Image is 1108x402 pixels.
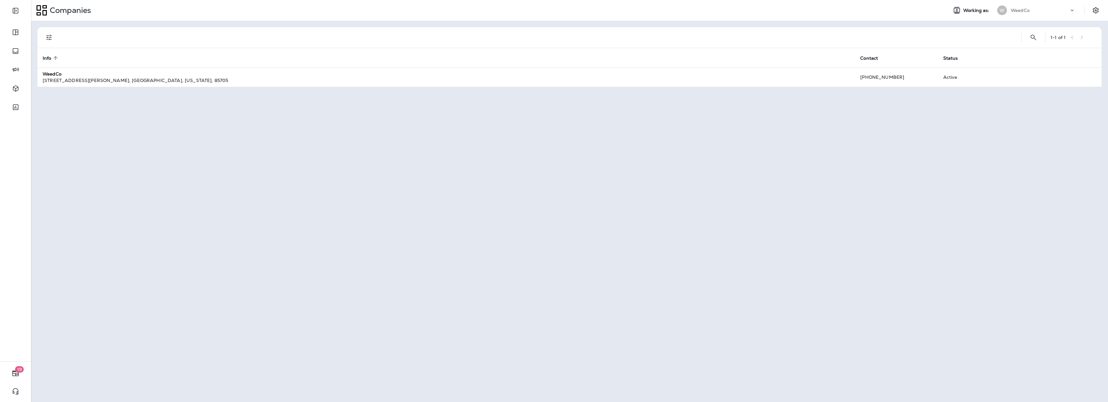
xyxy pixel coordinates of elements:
[1027,31,1040,44] button: Search Companies
[963,8,991,13] span: Working as:
[47,5,91,15] p: Companies
[6,367,25,380] button: 19
[43,55,60,61] span: Info
[938,67,1020,87] td: Active
[1051,35,1066,40] div: 1 - 1 of 1
[43,71,61,77] strong: WeedCo
[943,56,958,61] span: Status
[860,55,886,61] span: Contact
[43,31,56,44] button: Filters
[943,55,967,61] span: Status
[997,5,1007,15] div: W
[860,56,878,61] span: Contact
[15,366,24,373] span: 19
[43,77,850,84] div: [STREET_ADDRESS][PERSON_NAME] , [GEOGRAPHIC_DATA] , [US_STATE] , 85705
[855,67,938,87] td: [PHONE_NUMBER]
[6,4,25,17] button: Expand Sidebar
[1011,8,1030,13] p: WeedCo
[43,56,51,61] span: Info
[1090,5,1102,16] button: Settings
